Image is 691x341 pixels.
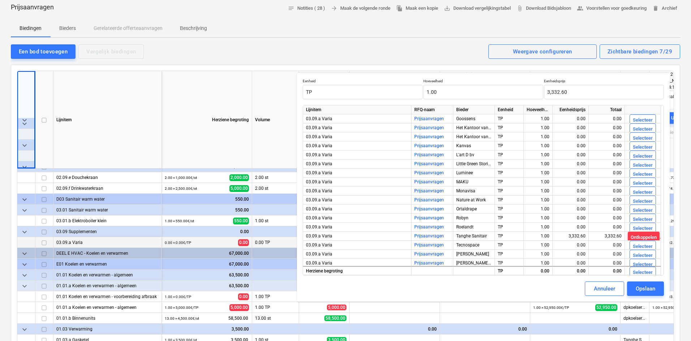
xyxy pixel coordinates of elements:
div: 0.00 [589,259,625,268]
div: Goossens [453,114,495,123]
div: TP [495,214,524,223]
button: Selecteer [630,223,656,234]
div: 1.00 st [252,215,299,226]
div: Annuleer [594,284,615,293]
div: 01.01 Koelen en verwarmen - voorbereiding afbraak [56,291,159,302]
span: Maak de volgende ronde [331,4,390,13]
div: Selecteer [633,188,653,197]
div: 0.00 [556,223,586,232]
div: 01.01.b Binnenunits [56,313,159,323]
div: [PERSON_NAME] & zoon [453,259,495,268]
div: 0.00 [589,123,625,132]
div: Monavisa [453,187,495,196]
span: notes [288,5,294,12]
div: dpkoelservice [621,313,649,324]
div: 1.00 [527,169,549,178]
span: 52,950.00 [595,304,617,311]
div: 3,332.60 [589,232,625,241]
div: Tecnospace [353,71,428,78]
div: 0.00 [533,324,617,335]
div: 0.00 [556,114,586,123]
div: 0.00 [589,250,625,259]
div: 03.09.a Varia [306,150,408,159]
div: 0.00 [592,267,622,276]
button: Selecteer [630,267,656,279]
div: 13.00 st [252,313,299,324]
div: Opslaan [636,284,655,293]
div: 03.01.b Elektroboiler klein [56,215,159,226]
div: 0.00 [556,196,586,205]
div: 03.09.a Varia [306,141,408,150]
button: Selecteer [630,196,656,207]
div: L'art D bv [453,150,495,159]
span: Voorstellen voor goedkeuring [577,4,647,13]
div: Selecteer [633,152,653,161]
small: 1.00 × 5,000.00€ / TP [165,306,198,310]
div: Little Green Stories [453,159,495,169]
div: Selecteer [633,252,653,260]
span: keyboard_arrow_down [20,195,29,204]
span: Download Bidsjabloon [517,4,571,13]
div: 02.09 Sanitaire kranen [56,161,159,172]
span: Maak een kopie [396,4,438,13]
div: 03.09.a Varia [306,187,408,195]
div: 0.00 [556,159,586,169]
button: Weergave configureren [488,44,597,59]
button: Voorstellen voor goedkeuring [574,3,649,14]
a: Prijsaanvragen [414,233,444,239]
span: Notities ( 28 ) [288,4,325,13]
div: Weergave configureren [513,47,572,56]
a: Prijsaanvragen [414,224,444,229]
div: 01.03 Verwarming [56,324,159,334]
span: people_alt [577,5,583,12]
div: 63,500.00 [165,280,249,291]
div: 1.00 [527,214,549,223]
div: 0.00 [589,187,625,196]
div: 02.09.f Drinkwaterkraan [56,183,159,193]
button: Selecteer [630,123,656,135]
button: Selecteer [630,114,656,126]
div: 3,332.60 [556,232,586,241]
div: 03.09.a Varia [306,250,408,258]
div: Nature at Work [453,196,495,205]
div: Ortaldrape [453,205,495,214]
div: 0.00 [556,178,586,187]
div: 03.09.a Varia [306,232,408,240]
div: 1.00 [527,205,549,214]
div: 0.00 [589,214,625,223]
div: Selecteer [633,134,653,143]
div: Zichtbare biedingen 7/29 [608,47,672,56]
div: 0.00 [556,187,586,196]
div: Het Kantoor van Morgen [453,123,495,132]
div: 0.00 [556,205,586,214]
small: 2.00 × 2,500.00€ / st [165,187,197,191]
div: Lijnitem [53,71,162,169]
div: Selecteer [633,170,653,179]
a: Prijsaanvragen [414,188,444,193]
div: Selecteer [633,143,653,152]
button: Selecteer [630,132,656,144]
button: Selecteer [630,159,656,171]
small: 1.00 × 0.00€ / TP [165,295,191,299]
span: 0.00 [238,239,249,246]
div: Selecteer [633,261,653,269]
div: TP [495,241,524,250]
div: 03.09.a Varia [306,223,408,231]
div: 03.09.a Varia [306,241,408,249]
span: file_copy [396,5,403,12]
div: Selecteer [633,116,653,124]
div: Selecteer [633,206,653,215]
div: 67,000.00 [165,248,249,259]
div: Doel kosten [299,71,350,169]
div: TP [495,132,524,141]
div: 0.00 [589,141,625,150]
button: Selecteer [630,205,656,216]
div: 0.00 [556,141,586,150]
div: Herziene begroting [162,71,252,169]
div: TP [495,150,524,159]
a: Download Bidsjabloon [514,3,574,14]
div: 0.00 [527,267,549,276]
span: delete [652,5,659,12]
a: Prijsaanvragen [414,152,444,157]
span: save_alt [444,5,450,12]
